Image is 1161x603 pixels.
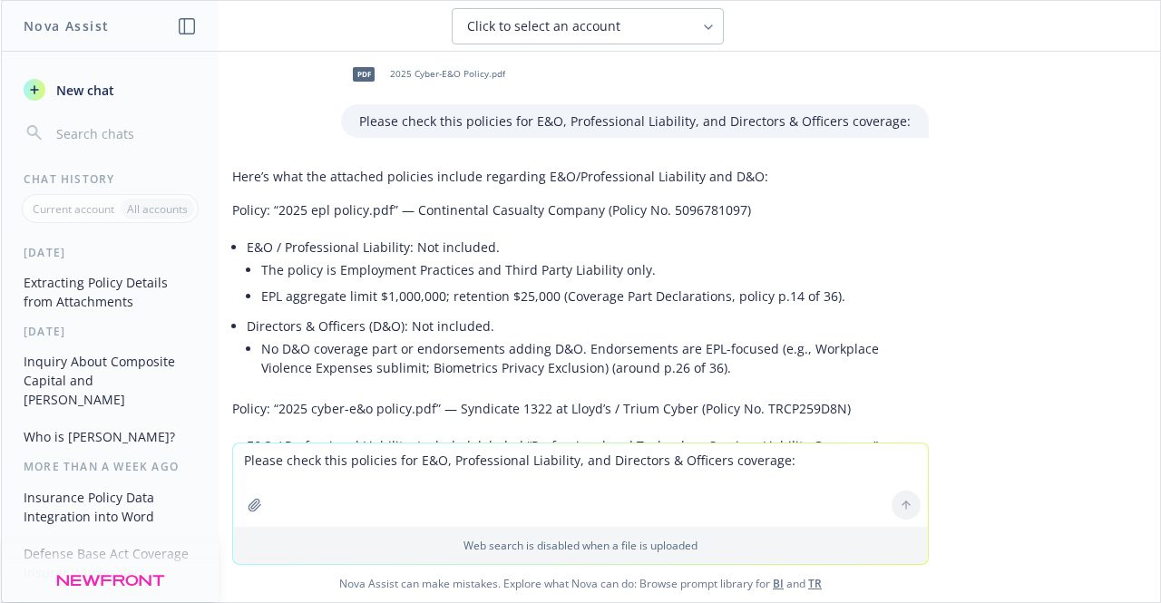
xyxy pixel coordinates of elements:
a: TR [808,576,822,591]
button: Defense Base Act Coverage Insurer Wholesalers [16,539,204,588]
div: Chat History [2,171,219,187]
p: Policy: “2025 cyber-e&o policy.pdf” — Syndicate 1322 at Lloyd’s / Trium Cyber (Policy No. TRCP259... [232,399,929,418]
li: No D&O coverage part or endorsements adding D&O. Endorsements are EPL-focused (e.g., Workplace Vi... [261,336,929,381]
input: Search chats [53,121,197,146]
p: Policy: “2025 epl policy.pdf” — Continental Casualty Company (Policy No. 5096781097) [232,200,929,219]
p: Web search is disabled when a file is uploaded [244,538,917,553]
a: BI [773,576,784,591]
p: Here’s what the attached policies include regarding E&O/Professional Liability and D&O: [232,167,929,186]
div: [DATE] [2,324,219,339]
span: Nova Assist can make mistakes. Explore what Nova can do: Browse prompt library for and [8,565,1153,602]
li: The policy is Employment Practices and Third Party Liability only. [261,257,929,283]
li: Directors & Officers (D&O): Not included. [247,313,929,384]
span: New chat [53,81,114,100]
button: Inquiry About Composite Capital and [PERSON_NAME] [16,346,204,414]
p: Please check this policies for E&O, Professional Liability, and Directors & Officers coverage: [359,112,911,131]
button: New chat [16,73,204,106]
h1: Nova Assist [24,16,109,35]
span: pdf [353,67,375,81]
span: Click to select an account [467,17,620,35]
p: Current account [33,201,114,217]
p: All accounts [127,201,188,217]
li: EPL aggregate limit $1,000,000; retention $25,000 (Coverage Part Declarations, policy p.14 of 36). [261,283,929,309]
div: More than a week ago [2,459,219,474]
li: E&O / Professional Liability: Not included. [247,234,929,313]
div: [DATE] [2,245,219,260]
button: Click to select an account [452,8,724,44]
button: Who is [PERSON_NAME]? [16,422,204,452]
button: Insurance Policy Data Integration into Word [16,482,204,531]
span: 2025 Cyber-E&O Policy.pdf [390,68,505,80]
div: pdf2025 Cyber-E&O Policy.pdf [341,52,509,97]
button: Extracting Policy Details from Attachments [16,267,204,316]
